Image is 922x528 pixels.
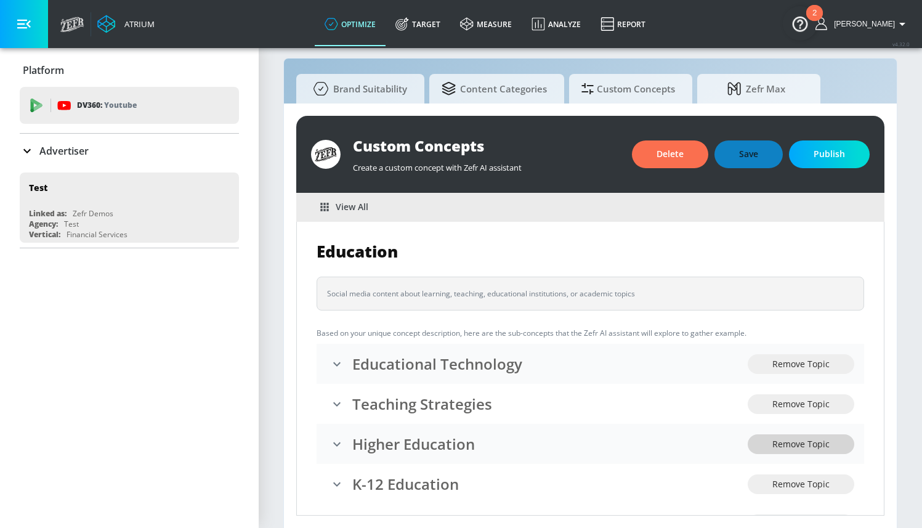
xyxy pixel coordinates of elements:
p: DV360: [77,99,137,112]
span: Remove Topic [772,477,830,492]
span: Remove Topic [772,357,830,372]
p: Advertiser [39,144,89,158]
div: Create a custom concept with Zefr AI assistant [353,156,620,173]
span: login as: jorge.cabral@zefr.com [829,20,895,28]
div: TestLinked as:Zefr DemosAgency:TestVertical:Financial Services [20,173,239,243]
button: expand [326,354,347,375]
span: Zefr Max [710,74,803,104]
a: optimize [315,2,386,46]
div: DV360: Youtube [20,87,239,124]
button: Remove Topic [748,354,854,375]
span: v 4.32.0 [892,41,910,47]
div: Test [29,182,47,193]
span: Content Categories [442,74,547,104]
h3: Teaching Strategies [352,394,748,414]
button: Open Resource Center, 2 new notifications [783,6,817,41]
div: Advertiser [20,134,239,168]
a: Analyze [522,2,591,46]
a: measure [450,2,522,46]
div: Vertical: [29,229,60,240]
a: Atrium [97,15,155,33]
div: Zefr Demos [73,208,113,219]
button: Remove Topic [748,434,854,455]
a: Target [386,2,450,46]
div: Custom Concepts [353,136,620,156]
button: expand [326,434,347,455]
p: Platform [23,63,64,77]
div: Financial Services [67,229,127,240]
span: Brand Suitability [309,74,407,104]
div: 2 [812,13,817,29]
button: Delete [632,140,708,168]
div: Atrium [119,18,155,30]
button: Remove Topic [748,394,854,415]
span: Remove Topic [772,437,830,452]
span: Custom Concepts [581,74,675,104]
button: [PERSON_NAME] [815,17,910,31]
div: Linked as: [29,208,67,219]
p: Youtube [104,99,137,112]
button: Publish [789,140,870,168]
a: Report [591,2,655,46]
span: Publish [814,147,845,162]
div: Platform [20,53,239,87]
span: View All [321,200,368,215]
button: View All [316,196,373,219]
button: expand [326,474,347,495]
div: Agency: [29,219,58,229]
button: expand [326,394,347,415]
span: Remove Topic [772,397,830,412]
h2: Education [317,242,864,262]
h3: Higher Education [352,434,748,454]
div: Test [64,219,79,229]
span: Delete [657,147,684,162]
h3: K-12 Education [352,474,748,494]
button: Remove Topic [748,474,854,495]
h3: Educational Technology [352,354,748,374]
span: Based on your unique concept description, here are the sub-concepts that the Zefr AI assistant wi... [317,328,746,338]
div: Social media content about learning, teaching, educational institutions, or academic topics [327,287,854,300]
